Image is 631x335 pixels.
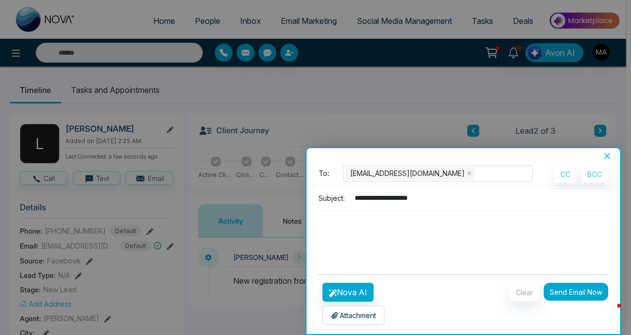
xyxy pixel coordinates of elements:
button: BCC [581,166,608,183]
span: [EMAIL_ADDRESS][DOMAIN_NAME] [350,168,465,179]
span: close [467,171,472,176]
button: Send Email Now [544,283,608,301]
button: Close [600,152,614,161]
span: close [603,152,611,160]
iframe: Intercom live chat [597,301,621,325]
p: Subject: [318,193,345,203]
button: Clear [509,284,540,301]
button: CC [554,166,577,183]
span: To: [318,168,329,179]
button: Nova AI [322,283,374,302]
span: Leedashoaib@gmail.com [346,167,474,179]
p: Attachment [331,310,376,321]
